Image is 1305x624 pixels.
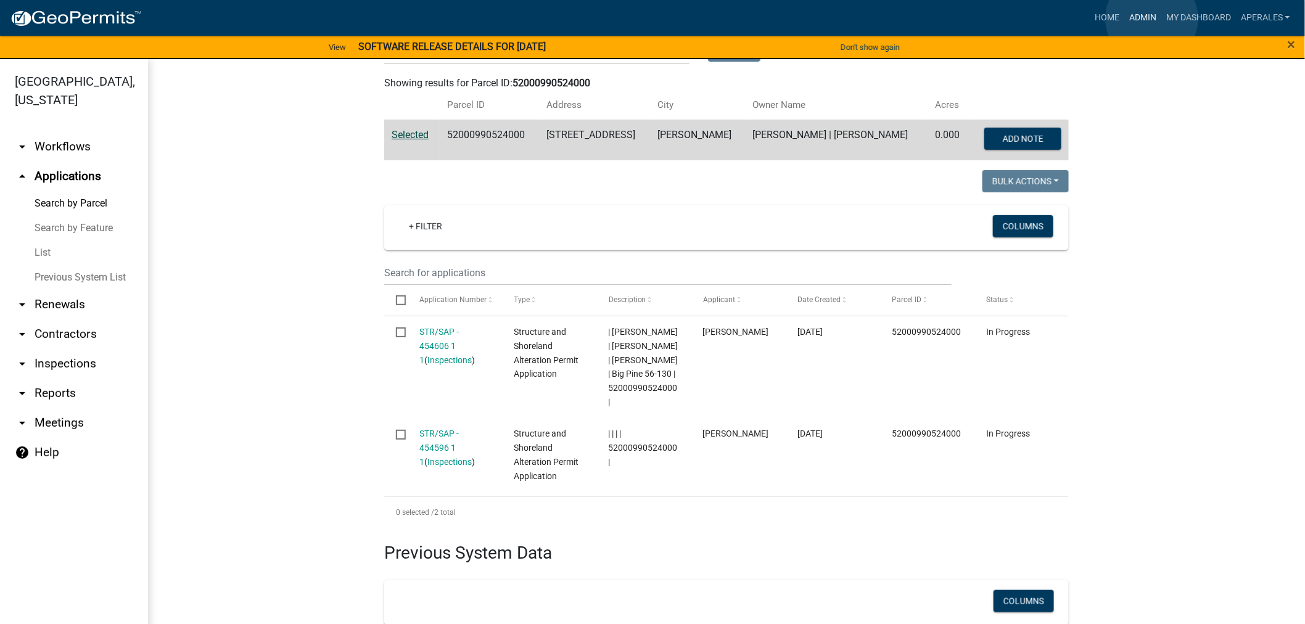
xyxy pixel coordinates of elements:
h3: Previous System Data [384,528,1069,566]
td: 52000990524000 [440,120,539,160]
span: | Andrea Perales | RUSSELL WAGNER | LAURIE M WAGNER | Big Pine 56-130 | 52000990524000 | [609,327,678,407]
span: Type [514,295,530,304]
span: In Progress [986,429,1030,438]
a: Admin [1124,6,1161,30]
i: arrow_drop_down [15,297,30,312]
span: Application Number [420,295,487,304]
a: + Filter [399,215,452,237]
datatable-header-cell: Select [384,285,408,315]
strong: 52000990524000 [513,77,590,89]
datatable-header-cell: Date Created [786,285,880,315]
button: Bulk Actions [982,170,1069,192]
i: arrow_drop_down [15,416,30,430]
div: ( ) [420,427,491,469]
a: Inspections [428,355,472,365]
td: 0.000 [928,120,971,160]
a: My Dashboard [1161,6,1236,30]
span: 07/24/2025 [797,327,823,337]
datatable-header-cell: Applicant [691,285,786,315]
th: City [650,91,745,120]
span: Russell Wagner [703,327,769,337]
datatable-header-cell: Parcel ID [880,285,974,315]
button: Columns [993,215,1053,237]
i: help [15,445,30,460]
i: arrow_drop_down [15,386,30,401]
span: Structure and Shoreland Alteration Permit Application [514,429,579,480]
a: Selected [392,129,429,141]
strong: SOFTWARE RELEASE DETAILS FOR [DATE] [358,41,546,52]
a: Home [1090,6,1124,30]
th: Parcel ID [440,91,539,120]
i: arrow_drop_down [15,327,30,342]
div: 2 total [384,497,1069,528]
a: Inspections [428,457,472,467]
div: Showing results for Parcel ID: [384,76,1069,91]
button: Close [1288,37,1296,52]
a: View [324,37,351,57]
span: Parcel ID [892,295,921,304]
td: [STREET_ADDRESS] [539,120,650,160]
th: Owner Name [746,91,928,120]
button: Add Note [984,128,1061,150]
span: 52000990524000 [892,327,961,337]
span: | | | | 52000990524000 | [609,429,678,467]
th: Acres [928,91,971,120]
i: arrow_drop_down [15,356,30,371]
input: Search for applications [384,260,952,285]
span: Description [609,295,646,304]
datatable-header-cell: Description [597,285,691,315]
button: Columns [994,590,1054,612]
i: arrow_drop_up [15,169,30,184]
td: [PERSON_NAME] | [PERSON_NAME] [746,120,928,160]
div: ( ) [420,325,491,367]
a: STR/SAP - 454606 1 1 [420,327,459,365]
datatable-header-cell: Status [974,285,1069,315]
span: 07/24/2025 [797,429,823,438]
td: [PERSON_NAME] [650,120,745,160]
button: Don't show again [836,37,905,57]
span: Structure and Shoreland Alteration Permit Application [514,327,579,379]
span: Date Created [797,295,841,304]
span: × [1288,36,1296,53]
a: STR/SAP - 454596 1 1 [420,429,459,467]
datatable-header-cell: Type [502,285,596,315]
i: arrow_drop_down [15,139,30,154]
span: 52000990524000 [892,429,961,438]
span: 0 selected / [396,508,434,517]
th: Address [539,91,650,120]
datatable-header-cell: Application Number [408,285,502,315]
span: Russell Wagner [703,429,769,438]
span: Applicant [703,295,735,304]
span: Status [986,295,1008,304]
span: Add Note [1002,133,1043,143]
a: aperales [1236,6,1295,30]
span: In Progress [986,327,1030,337]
